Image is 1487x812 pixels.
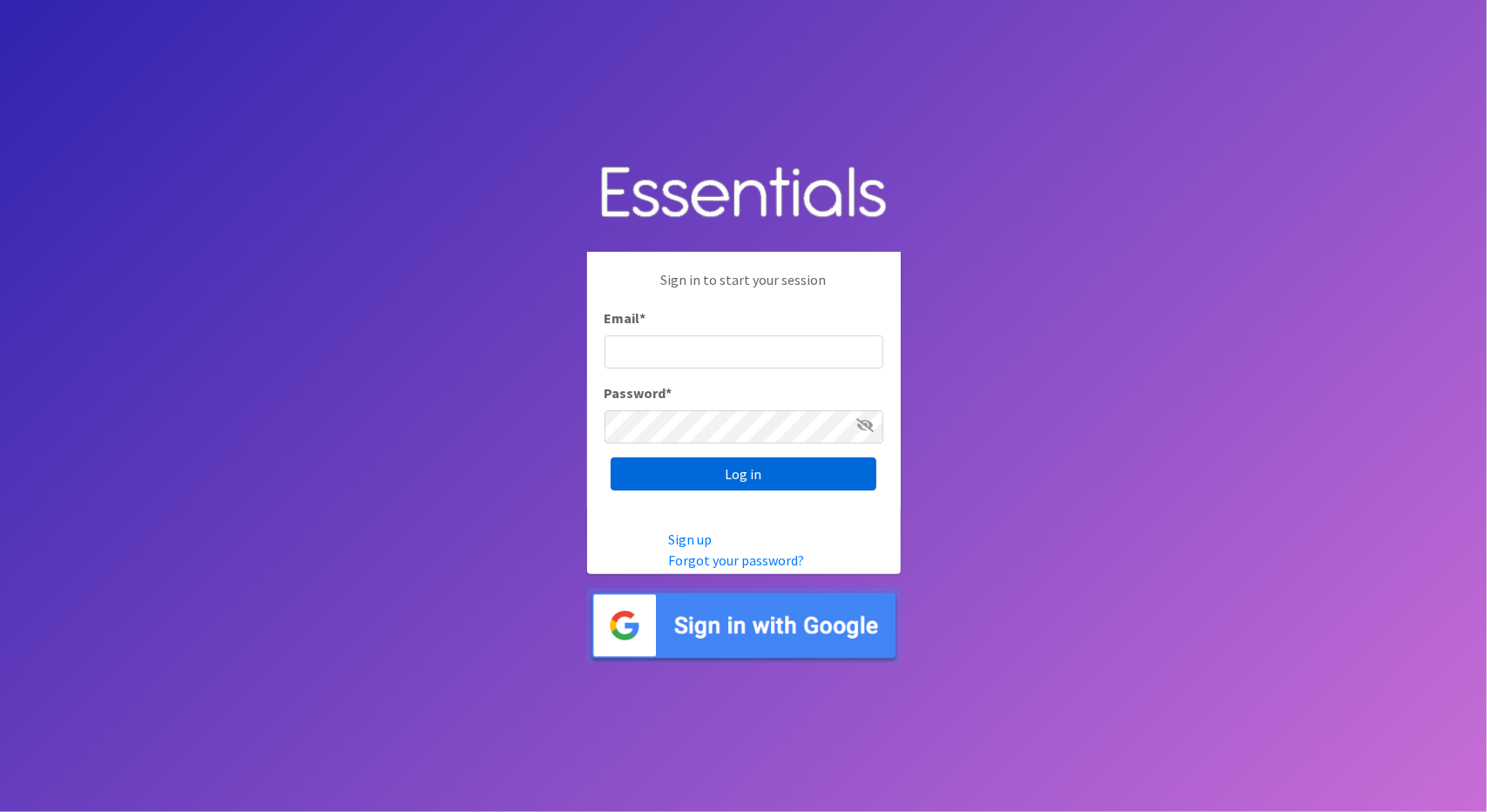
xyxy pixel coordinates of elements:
p: Sign in to start your session [605,269,883,308]
label: Email [605,308,646,328]
a: Forgot your password? [668,551,804,569]
abbr: required [640,309,646,327]
a: Sign up [668,531,712,548]
img: Human Essentials [587,149,901,239]
img: Sign in with Google [587,588,901,664]
label: Password [605,382,673,403]
input: Log in [611,457,876,491]
abbr: required [666,384,673,402]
